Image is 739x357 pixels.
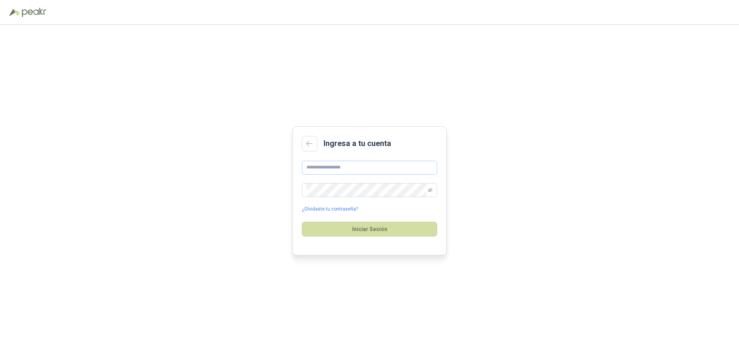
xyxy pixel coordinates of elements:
img: Peakr [22,8,46,17]
span: eye-invisible [428,188,433,192]
button: Iniciar Sesión [302,222,437,236]
h2: Ingresa a tu cuenta [324,138,391,150]
img: Logo [9,8,20,16]
a: ¿Olvidaste tu contraseña? [302,206,358,213]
